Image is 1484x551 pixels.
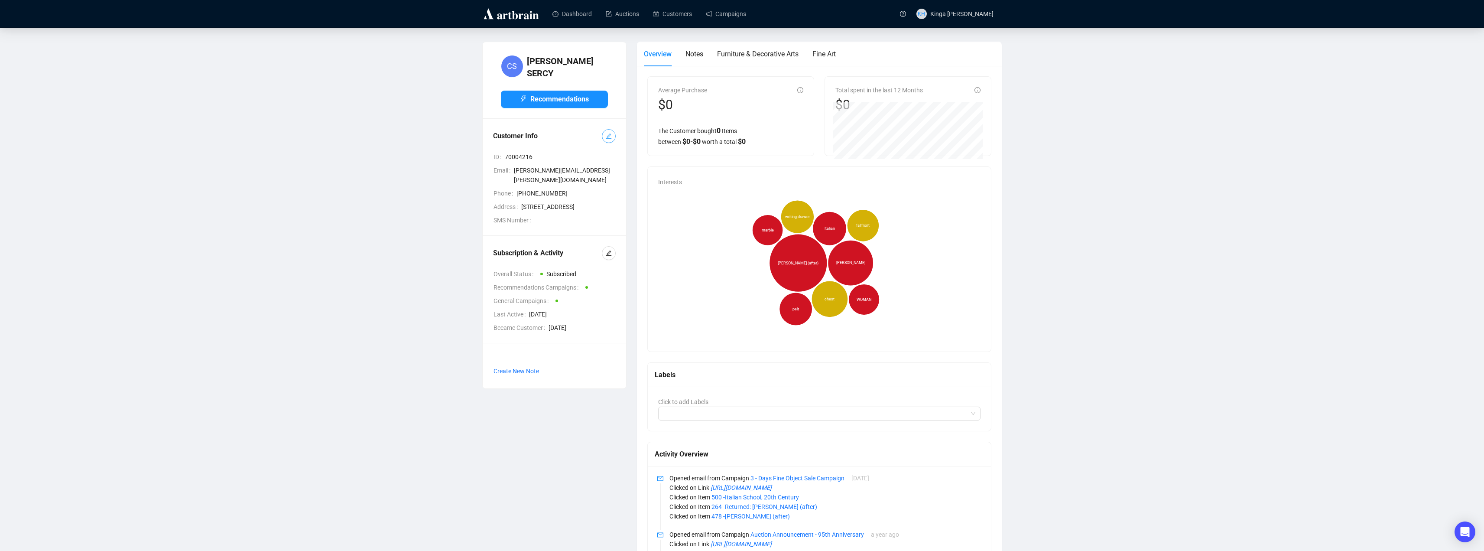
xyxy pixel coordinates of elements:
span: thunderbolt [520,95,527,102]
span: edit [606,250,612,256]
span: edit [606,133,612,139]
span: [DATE] [851,475,869,482]
p: Opened email from Campaign [669,530,981,539]
button: Create New Note [493,364,539,378]
a: Auction Announcement - 95th Anniversary [750,531,864,538]
span: ID [494,152,505,162]
span: Recommendations Campaigns [494,283,582,292]
a: Dashboard [552,3,592,25]
span: [PHONE_NUMBER] [516,189,616,198]
span: [STREET_ADDRESS] [521,202,616,212]
div: Subscription & Activity [493,248,602,258]
span: info-circle [974,87,981,93]
a: 264 -Returned: [PERSON_NAME] (after) [711,503,817,510]
span: $ 0 [738,137,746,146]
span: Fine Art [812,50,836,58]
span: Overview [644,50,672,58]
p: Clicked on [669,512,981,521]
span: Kinga [PERSON_NAME] [930,10,994,17]
div: $0 [835,97,923,113]
span: Phone [494,189,516,198]
span: CS [507,60,517,72]
a: Customers [653,3,692,25]
span: mail [657,476,663,482]
button: Recommendations [501,91,608,108]
span: pelt [792,306,799,312]
span: Create New Note [494,368,539,375]
span: chest [825,296,835,302]
span: [PERSON_NAME] (after) [778,260,818,266]
span: Item [697,513,790,520]
span: Furniture & Decorative Arts [717,50,799,58]
span: [PERSON_NAME] [836,260,865,266]
img: logo [482,7,540,21]
span: $ 0 - $ 0 [682,137,701,146]
span: Email [494,166,514,185]
span: Became Customer [494,323,549,333]
a: 3 - Days Fine Object Sale Campaign [750,475,844,482]
a: 500 -Italian School, 20th Century [711,494,799,501]
p: Clicked on [669,539,981,549]
div: $0 [658,97,707,113]
span: Notes [685,50,703,58]
span: Click to add Labels [658,398,708,405]
span: [DATE] [549,323,616,333]
a: Campaigns [706,3,746,25]
span: fallfront [856,222,870,228]
span: Total spent in the last 12 Months [835,87,923,94]
h4: [PERSON_NAME] SERCY [527,55,608,79]
span: SMS Number [494,215,534,225]
span: writing drawer [785,214,809,220]
div: Open Intercom Messenger [1455,522,1475,542]
span: Average Purchase [658,87,707,94]
p: Opened email from Campaign [669,473,981,483]
span: Subscribed [546,271,576,277]
span: Item [697,503,817,510]
div: Activity Overview [655,449,984,460]
span: Link [697,484,772,491]
span: Interests [658,179,682,186]
a: Auctions [606,3,639,25]
span: 70004216 [505,152,616,162]
span: Item [697,494,799,501]
span: [DATE] [529,310,616,319]
span: info-circle [797,87,803,93]
span: Address [494,202,521,212]
span: Link [697,541,772,548]
div: Labels [655,369,984,380]
a: [URL][DOMAIN_NAME] [711,484,772,491]
span: a year ago [871,531,899,538]
span: marble [761,227,773,233]
p: Clicked on [669,492,981,502]
span: mail [657,532,663,538]
span: Overall Status [494,269,537,279]
span: [PERSON_NAME][EMAIL_ADDRESS][PERSON_NAME][DOMAIN_NAME] [514,166,616,185]
p: Clicked on [669,483,981,492]
a: [URL][DOMAIN_NAME] [711,541,772,548]
span: 0 [717,127,721,135]
p: Clicked on [669,502,981,512]
span: question-circle [900,11,906,17]
a: 478 -[PERSON_NAME] (after) [711,513,790,520]
div: Customer Info [493,131,602,141]
span: KH [918,10,925,18]
span: General Campaigns [494,296,552,306]
span: Last Active [494,310,529,319]
span: WOMAN [857,297,871,303]
span: Recommendations [530,94,589,104]
div: The Customer bought Items between worth a total [658,125,803,147]
span: Italian [824,225,835,231]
